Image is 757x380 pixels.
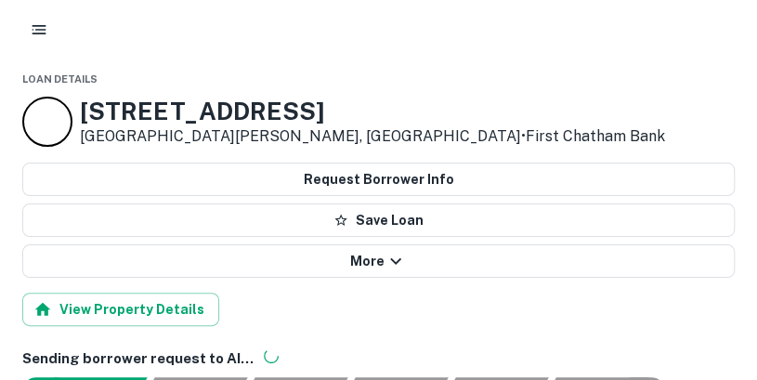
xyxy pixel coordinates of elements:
[526,127,665,145] a: First Chatham Bank
[22,348,735,370] h6: Sending borrower request to AI...
[22,163,735,196] button: Request Borrower Info
[22,73,98,85] span: Loan Details
[22,293,219,326] button: View Property Details
[80,125,665,148] p: [GEOGRAPHIC_DATA][PERSON_NAME], [GEOGRAPHIC_DATA] •
[80,97,665,125] h3: [STREET_ADDRESS]
[22,203,735,237] button: Save Loan
[22,244,735,278] button: More
[664,231,757,321] iframe: Chat Widget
